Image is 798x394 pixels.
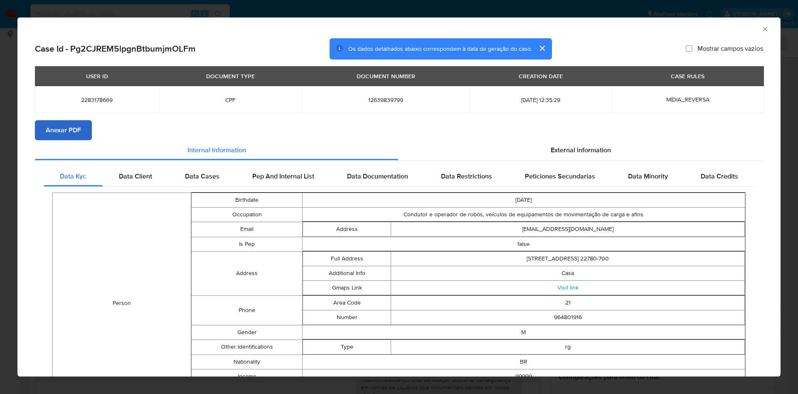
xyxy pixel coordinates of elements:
[252,171,314,181] span: Pep And Internal List
[302,369,745,384] td: 99999
[761,25,768,32] button: Fechar a janela
[514,69,568,83] div: CREATION DATE
[303,222,391,236] td: Address
[628,171,668,181] span: Data Minority
[701,171,738,181] span: Data Credits
[391,251,745,266] td: [STREET_ADDRESS] 22780-700
[391,222,745,236] td: [EMAIL_ADDRESS][DOMAIN_NAME]
[303,295,391,310] td: Area Code
[302,193,745,207] td: [DATE]
[347,171,408,181] span: Data Documentation
[35,43,196,54] h2: Case Id - Pg2CJREM5lpgnBtbumjmOLFm
[60,171,86,181] span: Data Kyc
[348,45,532,53] span: Os dados detalhados abaixo correspondem à data de geração do caso.
[557,283,579,292] a: Visit link
[302,354,745,369] td: BR
[303,310,391,325] td: Number
[35,140,763,160] div: Detailed info
[201,69,260,83] div: DOCUMENT TYPE
[479,96,601,104] span: [DATE] 12:35:29
[303,251,391,266] td: Full Address
[525,171,595,181] span: Peticiones Secundarias
[46,121,81,139] span: Anexar PDF
[303,266,391,280] td: Additional Info
[302,207,745,222] td: Condutor e operador de robôs, veículos de equipamentos de movimentação de carga e afins
[391,310,745,325] td: 964801916
[302,325,745,339] td: M
[187,145,246,155] span: Internal information
[312,96,459,104] span: 12639839799
[119,171,152,181] span: Data Client
[17,17,781,377] div: closure-recommendation-modal
[303,280,391,295] td: Gmaps Link
[45,96,149,104] span: 2283178669
[192,295,302,325] td: Phone
[666,95,709,104] span: MÍDIA_REVERSA
[391,266,745,280] td: Casa
[192,222,302,237] td: Email
[192,193,302,207] td: Birthdate
[302,237,745,251] td: false
[185,171,219,181] span: Data Cases
[686,45,692,52] input: Mostrar campos vazios
[192,251,302,295] td: Address
[192,369,302,384] td: Income
[81,69,113,83] div: USER ID
[551,145,611,155] span: External information
[192,354,302,369] td: Nationality
[35,120,92,140] button: Anexar PDF
[352,69,420,83] div: DOCUMENT NUMBER
[391,339,745,354] td: rg
[303,339,391,354] td: Type
[192,207,302,222] td: Occupation
[192,339,302,354] td: Other Identifications
[169,96,292,104] span: CPF
[192,237,302,251] td: Is Pep
[441,171,492,181] span: Data Restrictions
[44,166,754,186] div: Detailed internal info
[666,69,709,83] div: CASE RULES
[532,38,552,58] button: cerrar
[192,325,302,339] td: Gender
[391,295,745,310] td: 21
[697,45,763,53] span: Mostrar campos vazios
